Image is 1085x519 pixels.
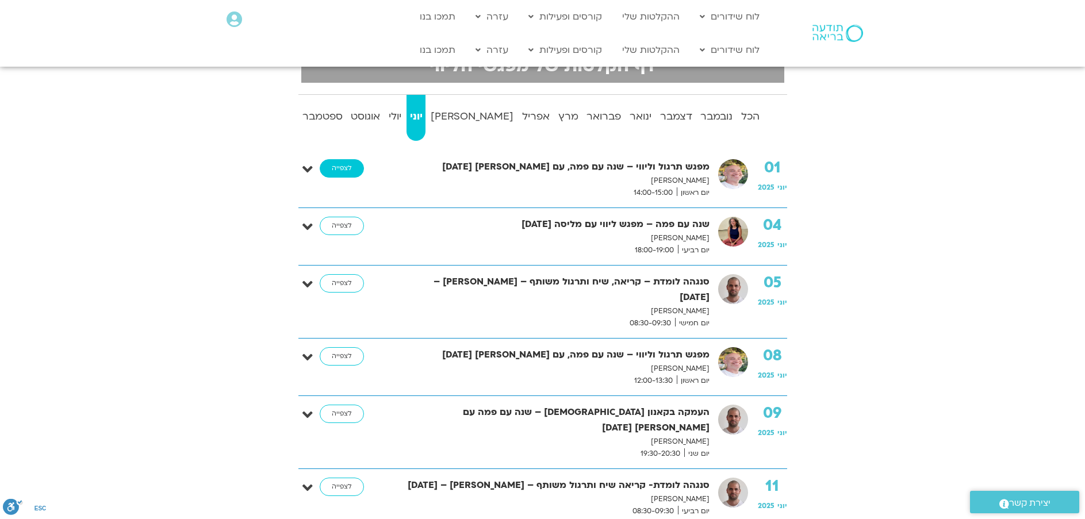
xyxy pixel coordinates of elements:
span: 2025 [758,183,775,192]
strong: דצמבר [657,108,695,125]
span: יצירת קשר [1009,495,1051,511]
p: [PERSON_NAME] [408,493,710,505]
img: תודעה בריאה [812,25,863,42]
span: 19:30-20:30 [637,448,684,460]
a: לוח שידורים [694,39,765,61]
span: יוני [777,183,787,192]
strong: ינואר [627,108,655,125]
a: תמכו בנו [414,6,461,28]
p: [PERSON_NAME] [408,175,710,187]
a: עזרה [470,39,514,61]
span: 14:00-15:00 [630,187,677,199]
strong: נובמבר [697,108,736,125]
span: יום רביעי [678,244,710,256]
strong: שנה עם פמה – מפגש ליווי עם מליסה [DATE] [408,217,710,232]
a: תמכו בנו [414,39,461,61]
span: 2025 [758,428,775,437]
a: לצפייה [320,217,364,235]
strong: [PERSON_NAME] [428,108,517,125]
strong: סנגהה לומדת – קריאה, שיח ותרגול משותף – [PERSON_NAME] – [DATE] [408,274,710,305]
span: 08:30-09:30 [626,317,675,329]
a: נובמבר [697,95,736,141]
a: [PERSON_NAME] [428,95,517,141]
strong: 11 [758,478,787,495]
a: לצפייה [320,347,364,366]
a: יצירת קשר [970,491,1079,513]
a: לצפייה [320,159,364,178]
span: 18:00-19:00 [631,244,678,256]
a: ינואר [627,95,655,141]
a: מרץ [555,95,581,141]
strong: 04 [758,217,787,234]
a: קורסים ופעילות [523,39,608,61]
strong: העמקה בקאנון [DEMOGRAPHIC_DATA] – שנה עם פמה עם [PERSON_NAME] [DATE] [408,405,710,436]
a: לוח שידורים [694,6,765,28]
a: אפריל [519,95,553,141]
span: יוני [777,298,787,307]
strong: 09 [758,405,787,422]
strong: 08 [758,347,787,364]
p: [PERSON_NAME] [408,305,710,317]
strong: מפגש תרגול וליווי – שנה עם פמה, עם [PERSON_NAME] [DATE] [408,159,710,175]
a: ספטמבר [299,95,346,141]
a: ההקלטות שלי [616,39,685,61]
a: אוגוסט [348,95,384,141]
strong: יולי [386,108,405,125]
span: יום שני [684,448,710,460]
a: פברואר [584,95,624,141]
a: הכל [738,95,763,141]
span: יום חמישי [675,317,710,329]
strong: סנגהה לומדת- קריאה שיח ותרגול משותף – [PERSON_NAME] – [DATE] [408,478,710,493]
span: יוני [777,240,787,249]
a: דצמבר [657,95,695,141]
p: [PERSON_NAME] [408,436,710,448]
strong: אוגוסט [348,108,384,125]
span: יום ראשון [677,375,710,387]
strong: 05 [758,274,787,291]
strong: ספטמבר [299,108,346,125]
a: קורסים ופעילות [523,6,608,28]
a: יוני [407,95,425,141]
span: 2025 [758,240,775,249]
a: עזרה [470,6,514,28]
strong: 01 [758,159,787,176]
a: לצפייה [320,478,364,496]
h2: דף הקלטות של מפגשי הליווי [308,56,777,76]
strong: מפגש תרגול וליווי – שנה עם פמה, עם [PERSON_NAME] [DATE] [408,347,710,363]
strong: מרץ [555,108,581,125]
a: לצפייה [320,405,364,423]
a: לצפייה [320,274,364,293]
span: 08:30-09:30 [628,505,678,517]
span: 2025 [758,371,775,380]
p: [PERSON_NAME] [408,232,710,244]
span: יוני [777,501,787,510]
span: 2025 [758,501,775,510]
span: יוני [777,371,787,380]
strong: פברואר [584,108,624,125]
strong: הכל [738,108,763,125]
span: יום רביעי [678,505,710,517]
p: [PERSON_NAME] [408,363,710,375]
a: יולי [386,95,405,141]
span: 12:00-13:30 [630,375,677,387]
span: 2025 [758,298,775,307]
strong: יוני [407,108,425,125]
span: יוני [777,428,787,437]
span: יום ראשון [677,187,710,199]
a: ההקלטות שלי [616,6,685,28]
strong: אפריל [519,108,553,125]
